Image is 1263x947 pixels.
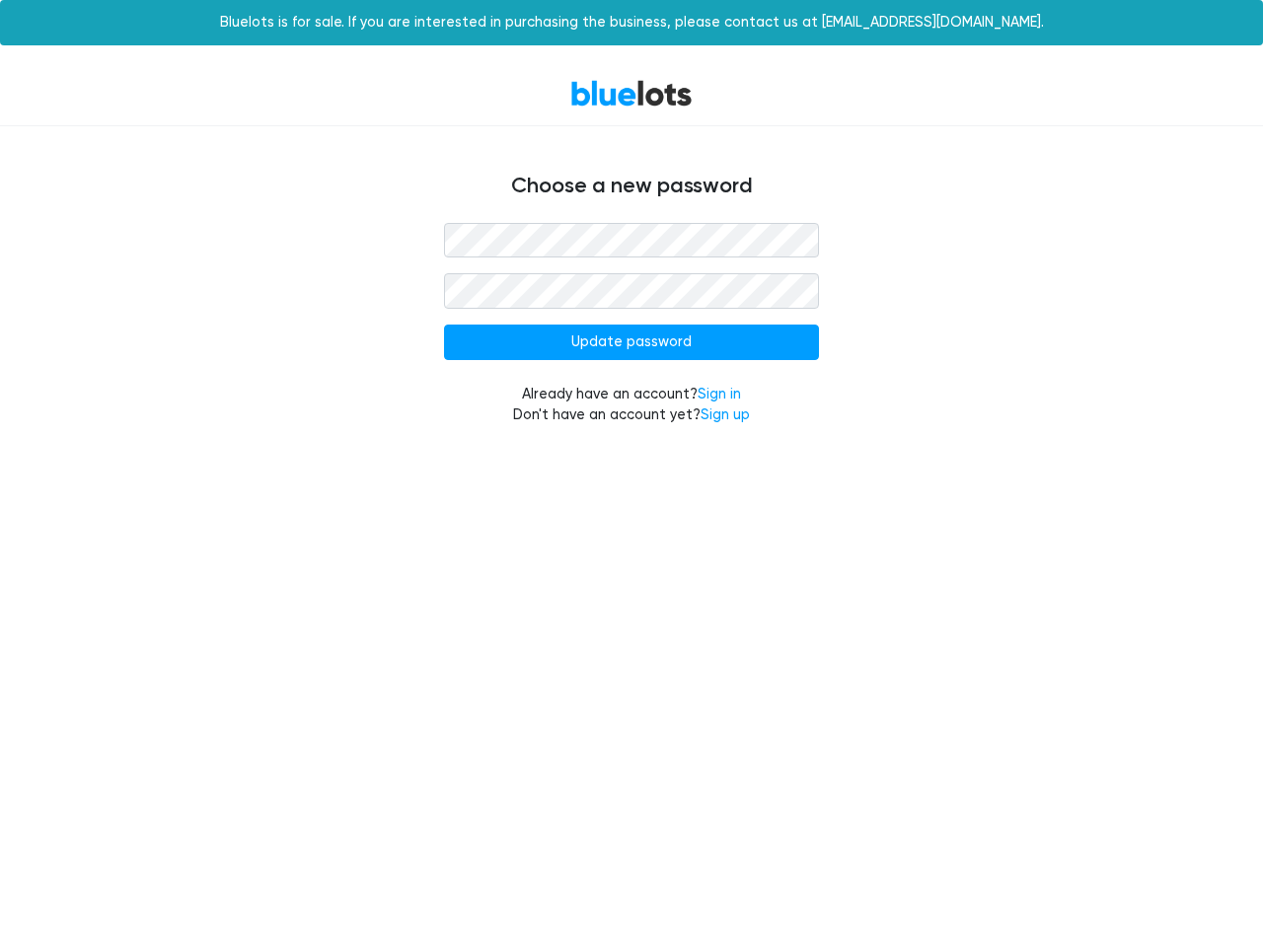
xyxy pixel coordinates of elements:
[701,406,750,423] a: Sign up
[570,79,693,108] a: BlueLots
[444,384,819,426] div: Already have an account? Don't have an account yet?
[698,386,741,402] a: Sign in
[444,325,819,360] input: Update password
[39,174,1224,199] h4: Choose a new password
